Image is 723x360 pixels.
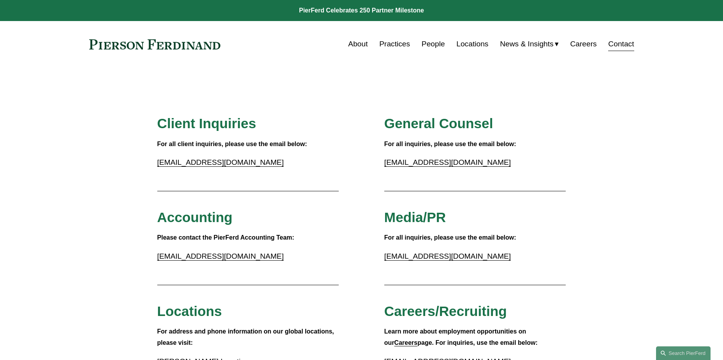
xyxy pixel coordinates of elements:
[157,116,256,131] span: Client Inquiries
[384,304,507,319] span: Careers/Recruiting
[384,116,493,131] span: General Counsel
[500,37,559,51] a: folder dropdown
[157,304,222,319] span: Locations
[384,252,511,260] a: [EMAIL_ADDRESS][DOMAIN_NAME]
[417,339,538,346] strong: page. For inquiries, use the email below:
[456,37,488,51] a: Locations
[384,234,516,241] strong: For all inquiries, please use the email below:
[157,234,294,241] strong: Please contact the PierFerd Accounting Team:
[348,37,368,51] a: About
[379,37,410,51] a: Practices
[422,37,445,51] a: People
[157,141,307,147] strong: For all client inquiries, please use the email below:
[384,141,516,147] strong: For all inquiries, please use the email below:
[394,339,418,346] a: Careers
[608,37,634,51] a: Contact
[656,346,711,360] a: Search this site
[157,210,233,225] span: Accounting
[384,158,511,166] a: [EMAIL_ADDRESS][DOMAIN_NAME]
[384,210,446,225] span: Media/PR
[157,158,284,166] a: [EMAIL_ADDRESS][DOMAIN_NAME]
[500,37,554,51] span: News & Insights
[157,252,284,260] a: [EMAIL_ADDRESS][DOMAIN_NAME]
[384,328,528,346] strong: Learn more about employment opportunities on our
[157,328,336,346] strong: For address and phone information on our global locations, please visit:
[570,37,596,51] a: Careers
